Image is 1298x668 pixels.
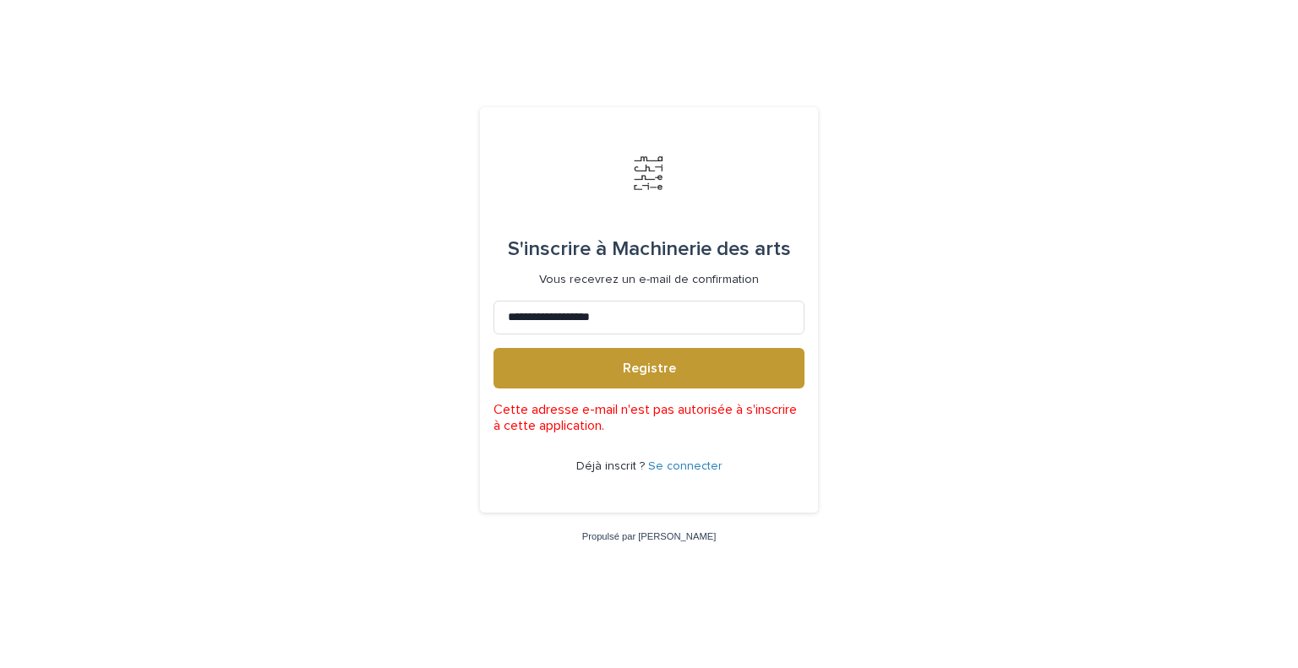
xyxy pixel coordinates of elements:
button: Registre [494,348,804,388]
a: Se connecter [648,460,723,472]
font: Cette adresse e-mail n'est pas autorisée à s'inscrire à cette application. [494,403,797,432]
font: Vous recevrez un e-mail de confirmation [539,274,759,285]
font: Déjà inscrit ? [576,460,645,472]
font: Machinerie des arts [612,239,791,259]
font: S'inscrire à [508,239,607,259]
img: Jx8JiDZqSLW7pnA6nIo1 [624,148,674,198]
a: Propulsé par [PERSON_NAME] [582,531,717,541]
font: Registre [623,361,676,375]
